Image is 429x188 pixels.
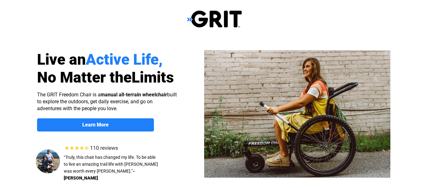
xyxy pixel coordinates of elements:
[37,92,177,111] span: The GRIT Freedom Chair is a built to explore the outdoors, get daily exercise, and go on adventur...
[64,155,158,174] span: “Truly, this chair has changed my life. To be able to live an amazing trail life with [PERSON_NAM...
[82,122,109,128] strong: Learn More
[37,118,154,132] a: Learn More
[37,51,86,68] span: Live an
[37,68,132,86] span: No Matter the
[132,68,174,86] span: Limits
[100,92,167,98] strong: manual all-terrain wheelchair
[86,51,163,68] span: Active Life,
